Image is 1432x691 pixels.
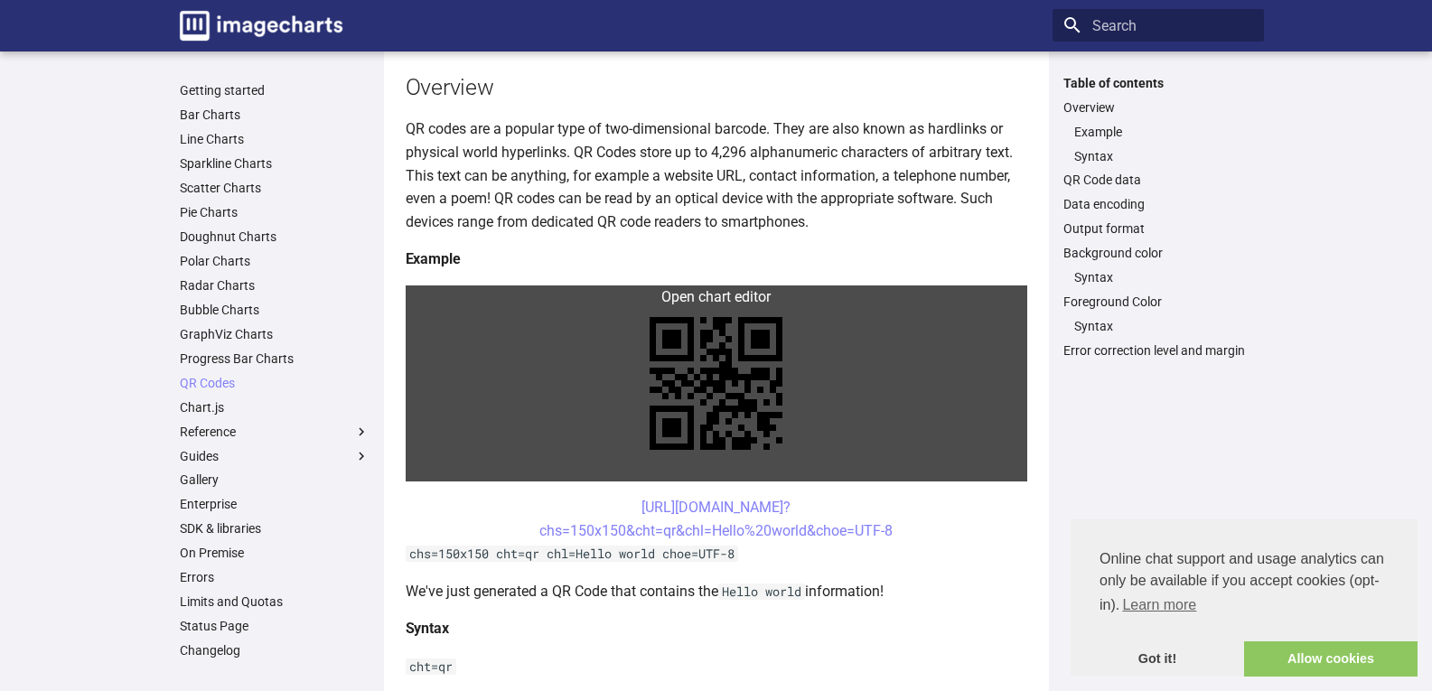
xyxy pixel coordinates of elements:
label: Reference [180,424,370,440]
code: cht=qr [406,658,456,675]
a: allow cookies [1244,641,1418,677]
a: Overview [1063,99,1253,116]
a: Syntax [1074,148,1253,164]
a: Pie Charts [180,205,370,221]
a: Limits and Quotas [180,594,370,611]
a: Bubble Charts [180,302,370,318]
div: cookieconsent [1071,519,1418,677]
a: QR Code data [1063,173,1253,189]
a: learn more about cookies [1119,592,1199,619]
nav: Overview [1063,124,1253,164]
a: On Premise [180,546,370,562]
code: chs=150x150 cht=qr chl=Hello world choe=UTF-8 [406,546,738,562]
a: Foreground Color [1063,294,1253,311]
label: Table of contents [1053,75,1264,91]
a: Getting started [180,83,370,99]
nav: Background color [1063,270,1253,286]
a: Errors [180,570,370,586]
a: Enterprise [180,497,370,513]
a: Changelog [180,642,370,658]
a: Background color [1063,246,1253,262]
a: Output format [1063,221,1253,238]
h4: Syntax [406,617,1027,640]
a: Syntax [1074,318,1253,334]
p: QR codes are a popular type of two-dimensional barcode. They are also known as hardlinks or physi... [406,117,1027,233]
a: Polar Charts [180,253,370,269]
a: Scatter Charts [180,181,370,197]
a: Sparkline Charts [180,156,370,173]
a: QR Codes [180,375,370,391]
input: Search [1053,9,1264,42]
a: Bar Charts [180,107,370,124]
a: Status Page [180,618,370,634]
a: Gallery [180,472,370,489]
a: Image-Charts documentation [173,4,350,48]
h4: Example [406,247,1027,271]
a: GraphViz Charts [180,326,370,342]
a: Chart.js [180,399,370,416]
a: Progress Bar Charts [180,350,370,367]
h2: Overview [406,71,1027,103]
a: Data encoding [1063,197,1253,213]
code: Hello world [718,584,805,600]
img: logo [180,11,342,41]
span: Online chat support and usage analytics can only be available if you accept cookies (opt-in). [1100,548,1389,619]
a: Syntax [1074,270,1253,286]
label: Guides [180,448,370,464]
nav: Table of contents [1053,75,1264,360]
p: We've just generated a QR Code that contains the information! [406,580,1027,603]
a: Doughnut Charts [180,229,370,245]
a: dismiss cookie message [1071,641,1244,677]
a: Line Charts [180,132,370,148]
nav: Foreground Color [1063,318,1253,334]
a: SDK & libraries [180,521,370,537]
a: Example [1074,124,1253,140]
a: Radar Charts [180,277,370,294]
a: [URL][DOMAIN_NAME]?chs=150x150&cht=qr&chl=Hello%20world&choe=UTF-8 [539,499,893,539]
a: Error correction level and margin [1063,342,1253,359]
